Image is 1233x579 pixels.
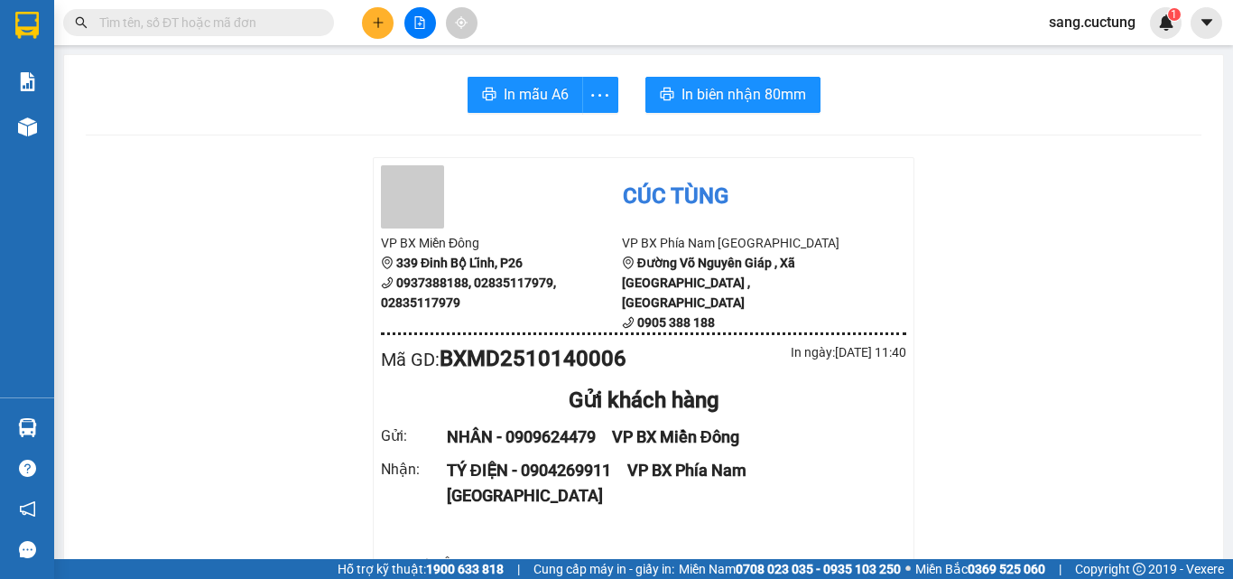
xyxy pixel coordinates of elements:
[381,349,440,370] span: Mã GD :
[18,418,37,437] img: warehouse-icon
[1158,14,1174,31] img: icon-new-feature
[1168,8,1181,21] sup: 1
[637,315,715,330] b: 0905 388 188
[1191,7,1222,39] button: caret-down
[15,12,39,39] img: logo-vxr
[99,13,312,33] input: Tìm tên, số ĐT hoặc mã đơn
[381,425,447,447] div: Gửi :
[372,16,385,29] span: plus
[644,342,906,362] div: In ngày: [DATE] 11:40
[381,458,447,481] div: Nhận :
[905,565,911,573] span: ⚪️
[381,276,394,289] span: phone
[1133,563,1145,575] span: copyright
[533,559,674,579] span: Cung cấp máy in - giấy in:
[622,316,635,329] span: phone
[19,541,36,558] span: message
[455,16,468,29] span: aim
[915,559,1045,579] span: Miền Bắc
[968,562,1045,576] strong: 0369 525 060
[1034,11,1150,33] span: sang.cuctung
[679,559,901,579] span: Miền Nam
[381,554,906,576] div: Ghi chú: SỐ XE 68167 - 0935777388
[447,458,885,509] div: TÝ ĐIỆN - 0904269911 VP BX Phía Nam [GEOGRAPHIC_DATA]
[447,425,885,450] div: NHÂN - 0909624479 VP BX Miền Đông
[582,77,618,113] button: more
[1171,8,1177,21] span: 1
[19,460,36,477] span: question-circle
[413,16,426,29] span: file-add
[362,7,394,39] button: plus
[468,77,583,113] button: printerIn mẫu A6
[75,16,88,29] span: search
[440,346,626,371] b: BXMD2510140006
[1199,14,1215,31] span: caret-down
[736,562,901,576] strong: 0708 023 035 - 0935 103 250
[446,7,477,39] button: aim
[622,233,863,253] li: VP BX Phía Nam [GEOGRAPHIC_DATA]
[583,84,617,107] span: more
[426,562,504,576] strong: 1900 633 818
[1059,559,1061,579] span: |
[396,256,523,270] b: 339 Đinh Bộ Lĩnh, P26
[623,180,728,214] div: Cúc Tùng
[381,233,622,253] li: VP BX Miền Đông
[18,117,37,136] img: warehouse-icon
[381,275,556,310] b: 0937388188, 02835117979, 02835117979
[404,7,436,39] button: file-add
[660,87,674,104] span: printer
[19,500,36,518] span: notification
[381,257,394,269] span: environment
[517,559,520,579] span: |
[622,256,795,310] b: Đường Võ Nguyên Giáp , Xã [GEOGRAPHIC_DATA] , [GEOGRAPHIC_DATA]
[18,72,37,91] img: solution-icon
[681,83,806,106] span: In biên nhận 80mm
[482,87,496,104] span: printer
[504,83,569,106] span: In mẫu A6
[622,257,635,269] span: environment
[381,384,906,418] div: Gửi khách hàng
[338,559,504,579] span: Hỗ trợ kỹ thuật:
[645,77,820,113] button: printerIn biên nhận 80mm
